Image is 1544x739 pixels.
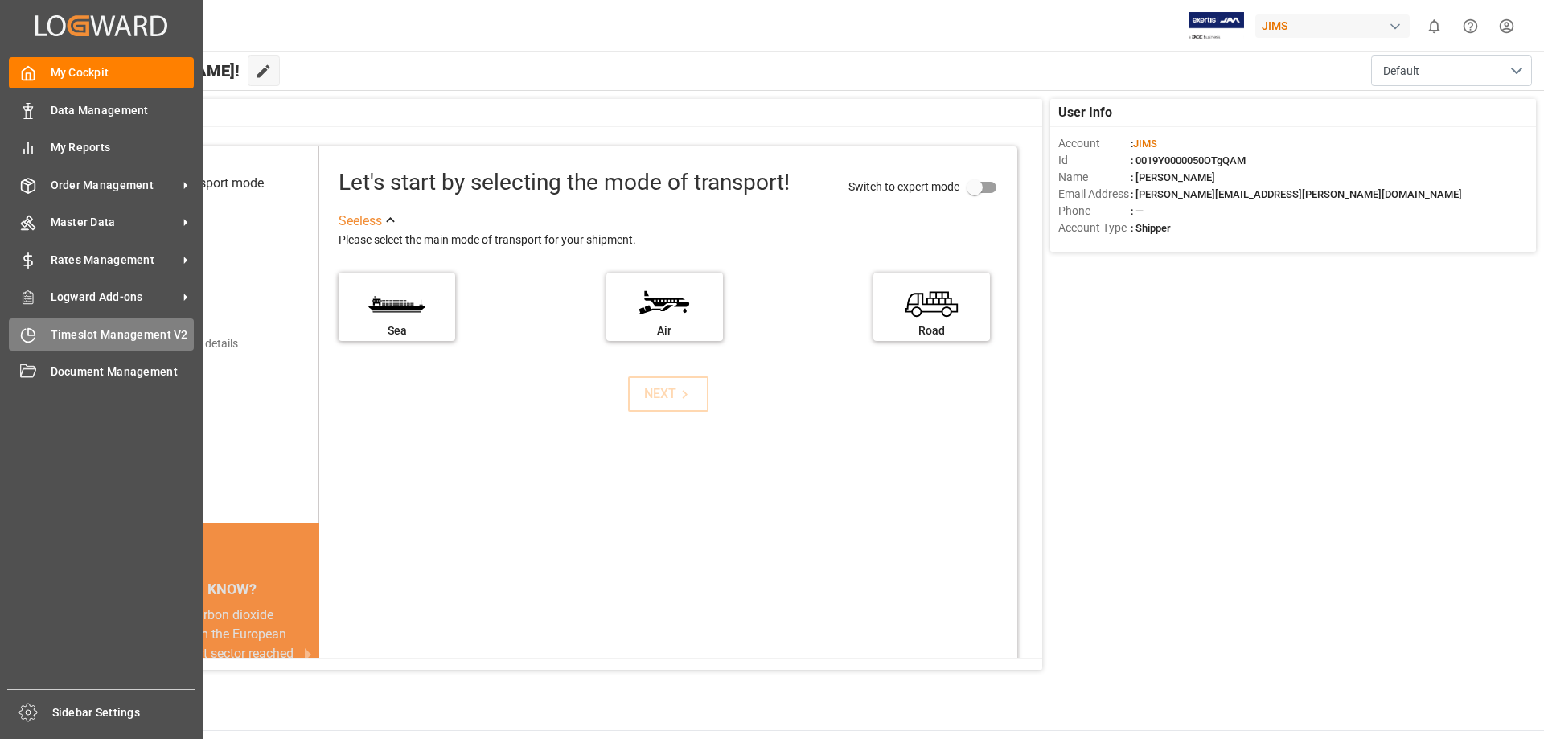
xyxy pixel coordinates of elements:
span: Order Management [51,177,178,194]
span: : — [1131,205,1144,217]
span: : [PERSON_NAME][EMAIL_ADDRESS][PERSON_NAME][DOMAIN_NAME] [1131,188,1462,200]
button: next slide / item [297,606,319,702]
div: JIMS [1255,14,1410,38]
span: Email Address [1058,186,1131,203]
a: Data Management [9,94,194,125]
div: NEXT [644,384,693,404]
span: Account Type [1058,220,1131,236]
span: : 0019Y0000050OTgQAM [1131,154,1246,166]
span: My Reports [51,139,195,156]
div: Sea [347,322,447,339]
span: Default [1383,63,1419,80]
span: My Cockpit [51,64,195,81]
img: Exertis%20JAM%20-%20Email%20Logo.jpg_1722504956.jpg [1189,12,1244,40]
span: : Shipper [1131,222,1171,234]
span: Timeslot Management V2 [51,326,195,343]
a: Timeslot Management V2 [9,318,194,350]
div: See less [339,211,382,231]
button: NEXT [628,376,708,412]
div: Road [881,322,982,339]
span: Id [1058,152,1131,169]
span: User Info [1058,103,1112,122]
button: open menu [1371,55,1532,86]
span: Switch to expert mode [848,179,959,192]
div: Air [614,322,715,339]
span: : [PERSON_NAME] [1131,171,1215,183]
button: Help Center [1452,8,1489,44]
span: : [1131,138,1157,150]
span: Phone [1058,203,1131,220]
span: Master Data [51,214,178,231]
span: Name [1058,169,1131,186]
span: Document Management [51,363,195,380]
span: JIMS [1133,138,1157,150]
a: My Cockpit [9,57,194,88]
button: JIMS [1255,10,1416,41]
span: Sidebar Settings [52,704,196,721]
button: show 0 new notifications [1416,8,1452,44]
span: Rates Management [51,252,178,269]
div: DID YOU KNOW? [87,572,319,606]
div: Please select the main mode of transport for your shipment. [339,231,1006,250]
span: Logward Add-ons [51,289,178,306]
span: Hello [PERSON_NAME]! [67,55,240,86]
span: Account [1058,135,1131,152]
div: Let's start by selecting the mode of transport! [339,166,790,199]
span: Data Management [51,102,195,119]
div: In [DATE], carbon dioxide emissions from the European Union's transport sector reached 982 millio... [106,606,300,683]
